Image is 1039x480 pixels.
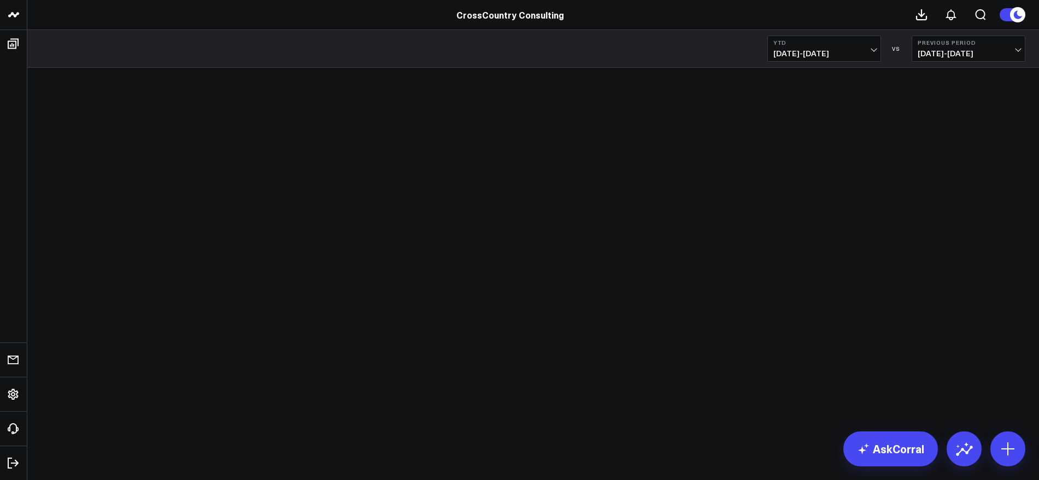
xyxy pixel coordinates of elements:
button: YTD[DATE]-[DATE] [767,35,881,62]
button: Previous Period[DATE]-[DATE] [912,35,1025,62]
a: AskCorral [843,431,938,466]
a: CrossCountry Consulting [456,9,564,21]
div: VS [887,45,906,52]
b: YTD [773,39,875,46]
span: [DATE] - [DATE] [773,49,875,58]
span: [DATE] - [DATE] [918,49,1019,58]
b: Previous Period [918,39,1019,46]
